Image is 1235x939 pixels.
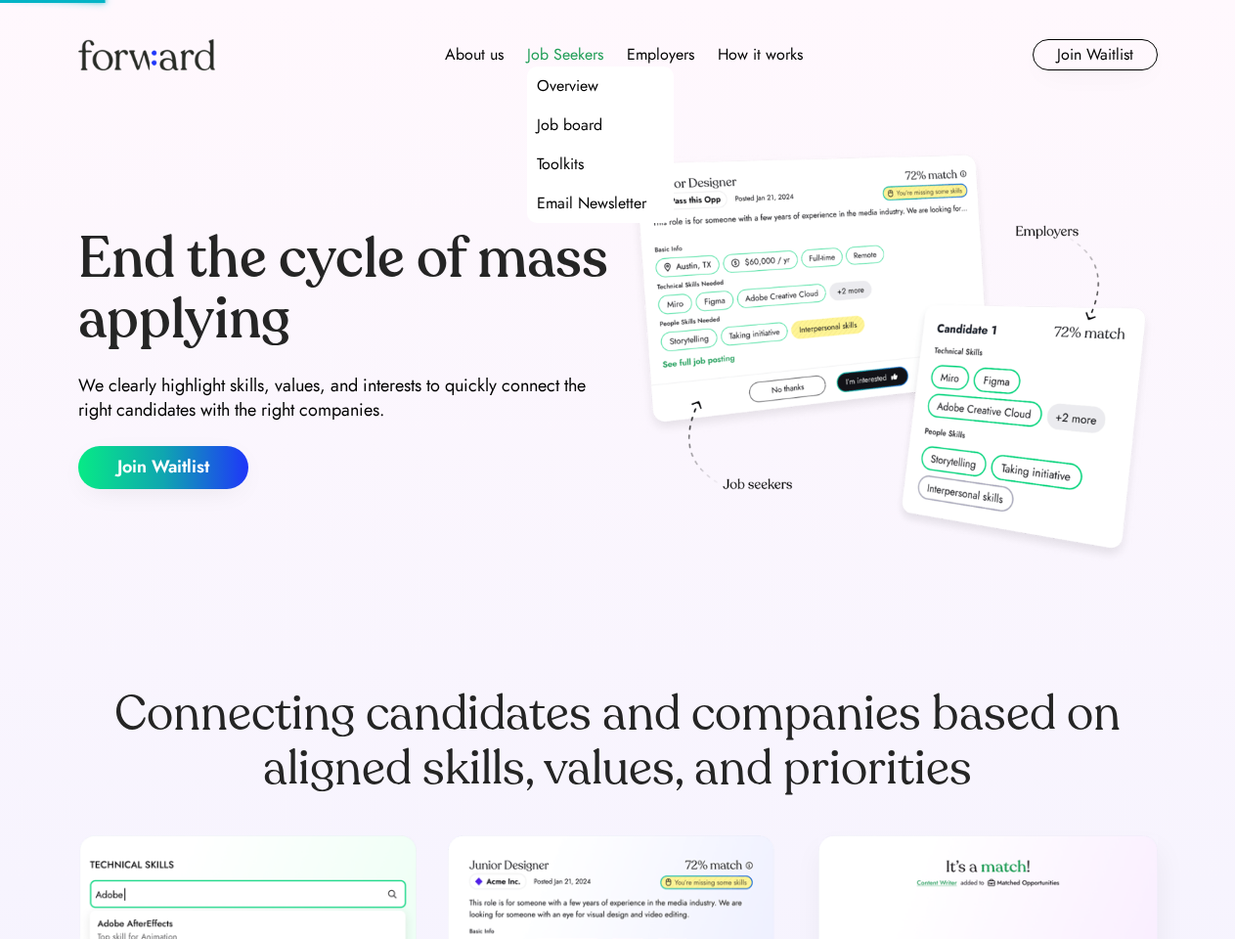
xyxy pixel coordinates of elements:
[1033,39,1158,70] button: Join Waitlist
[537,74,598,98] div: Overview
[78,229,610,349] div: End the cycle of mass applying
[537,153,584,176] div: Toolkits
[78,374,610,423] div: We clearly highlight skills, values, and interests to quickly connect the right candidates with t...
[527,43,603,67] div: Job Seekers
[78,446,248,489] button: Join Waitlist
[445,43,504,67] div: About us
[626,149,1158,569] img: hero-image.png
[78,687,1158,796] div: Connecting candidates and companies based on aligned skills, values, and priorities
[537,192,646,215] div: Email Newsletter
[718,43,803,67] div: How it works
[537,113,602,137] div: Job board
[78,39,215,70] img: Forward logo
[627,43,694,67] div: Employers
